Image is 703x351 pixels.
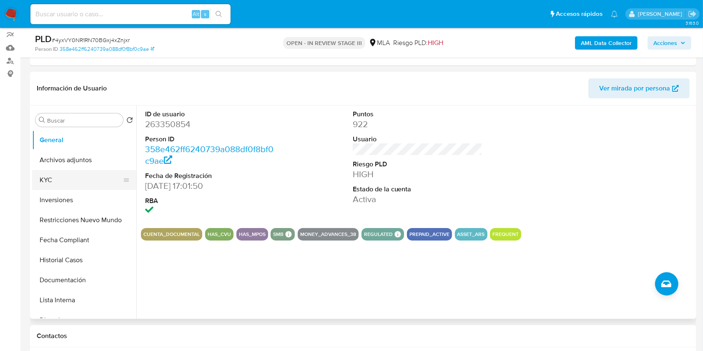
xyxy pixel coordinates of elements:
[145,171,275,181] dt: Fecha de Registración
[204,10,206,18] span: s
[428,38,443,48] span: HIGH
[47,117,120,124] input: Buscar
[30,9,231,20] input: Buscar usuario o caso...
[556,10,603,18] span: Accesos rápidos
[32,170,130,190] button: KYC
[145,135,275,144] dt: Person ID
[32,310,136,330] button: Direcciones
[35,45,58,53] b: Person ID
[32,150,136,170] button: Archivos adjuntos
[599,78,670,98] span: Ver mirada por persona
[283,37,365,49] p: OPEN - IN REVIEW STAGE III
[32,230,136,250] button: Fecha Compliant
[210,8,227,20] button: search-icon
[126,117,133,126] button: Volver al orden por defecto
[353,135,483,144] dt: Usuario
[145,110,275,119] dt: ID de usuario
[353,110,483,119] dt: Puntos
[32,290,136,310] button: Lista Interna
[393,38,443,48] span: Riesgo PLD:
[685,20,699,26] span: 3.163.0
[145,118,275,130] dd: 263350854
[52,36,130,44] span: # 4yxVY0NR1RN70BGxj4xZnjxr
[32,270,136,290] button: Documentación
[575,36,638,50] button: AML Data Collector
[35,32,52,45] b: PLD
[353,193,483,205] dd: Activa
[32,250,136,270] button: Historial Casos
[32,210,136,230] button: Restricciones Nuevo Mundo
[353,185,483,194] dt: Estado de la cuenta
[37,84,107,93] h1: Información de Usuario
[145,196,275,206] dt: RBA
[638,10,685,18] p: andres.vilosio@mercadolibre.com
[353,168,483,180] dd: HIGH
[60,45,154,53] a: 358e462ff6240739a088df0f8bf0c9ae
[353,118,483,130] dd: 922
[353,160,483,169] dt: Riesgo PLD
[648,36,691,50] button: Acciones
[145,143,274,167] a: 358e462ff6240739a088df0f8bf0c9ae
[32,130,136,150] button: General
[369,38,390,48] div: MLA
[611,10,618,18] a: Notificaciones
[653,36,677,50] span: Acciones
[37,332,690,340] h1: Contactos
[581,36,632,50] b: AML Data Collector
[193,10,199,18] span: Alt
[688,10,697,18] a: Salir
[145,180,275,192] dd: [DATE] 17:01:50
[39,117,45,123] button: Buscar
[588,78,690,98] button: Ver mirada por persona
[32,190,136,210] button: Inversiones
